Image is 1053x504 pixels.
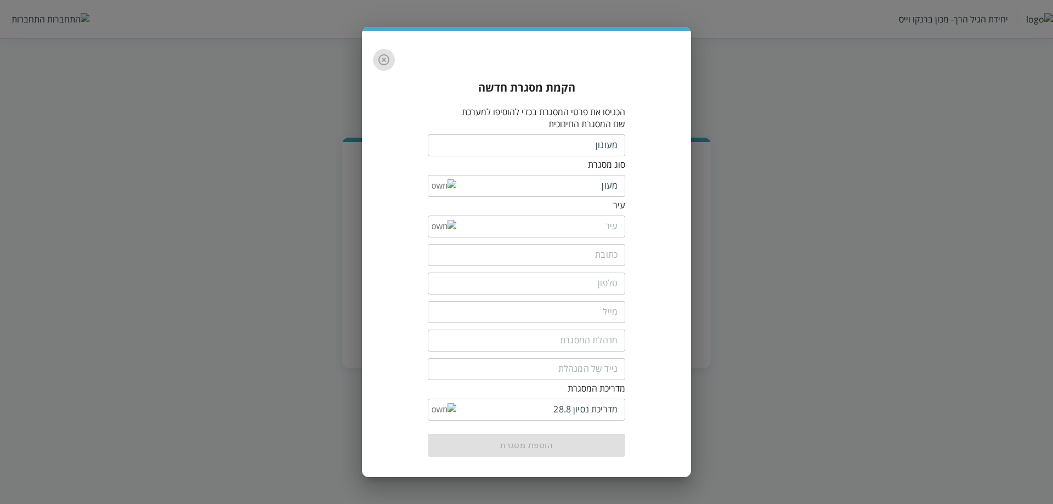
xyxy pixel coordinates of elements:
div: עיר [428,199,625,211]
input: נייד של המנהלת [428,358,625,380]
div: שם המסגרת החינוכית [428,118,625,130]
img: down [432,403,456,416]
input: כתובת [428,244,625,266]
input: סוג מסגרת [456,175,618,197]
p: הכניסו את פרטי המסגרת בכדי להוסיפו למערכת [428,106,625,118]
input: טלפון [428,273,625,295]
img: down [432,220,456,233]
input: מייל [428,301,625,323]
input: מדריכת המסגרת [456,399,618,421]
h3: הקמת מסגרת חדשה [382,80,671,95]
div: מדריכת המסגרת [428,382,625,394]
div: סוג מסגרת [428,158,625,171]
input: עיר [456,216,618,237]
input: מנהלת המסגרת [428,330,625,352]
img: down [432,179,456,192]
input: שם המסגרת החינוכית [428,134,625,156]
